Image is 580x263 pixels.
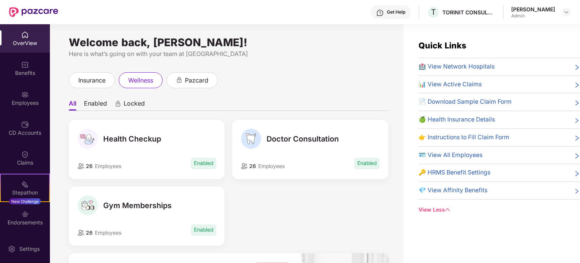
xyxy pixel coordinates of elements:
span: Enabled [354,158,380,169]
span: Employees [95,230,121,236]
img: svg+xml;base64,PHN2ZyBpZD0iSG9tZSIgeG1sbnM9Imh0dHA6Ly93d3cudzMub3JnLzIwMDAvc3ZnIiB3aWR0aD0iMjAiIG... [21,31,29,39]
span: Locked [124,100,145,110]
span: 🏥 View Network Hospitals [419,62,495,72]
div: Here is what’s going on with your team at [GEOGRAPHIC_DATA] [69,49,388,59]
div: animation [176,76,183,83]
div: View Less [419,206,580,214]
span: 🔑 HRMS Benefit Settings [419,168,490,177]
div: New Challenge [9,198,41,204]
div: Settings [17,245,42,253]
img: svg+xml;base64,PHN2ZyBpZD0iQ2xhaW0iIHhtbG5zPSJodHRwOi8vd3d3LnczLm9yZy8yMDAwL3N2ZyIgd2lkdGg9IjIwIi... [21,151,29,158]
img: Doctor Consultation [241,129,261,149]
div: Admin [511,13,555,19]
span: 26 [84,163,93,169]
div: Stepathon [1,189,49,196]
li: Enabled [84,100,107,110]
img: svg+xml;base64,PHN2ZyBpZD0iQmVuZWZpdHMiIHhtbG5zPSJodHRwOi8vd3d3LnczLm9yZy8yMDAwL3N2ZyIgd2lkdGg9Ij... [21,61,29,68]
span: right [574,117,580,124]
span: Quick Links [419,40,466,50]
img: employeeIcon [78,230,84,236]
span: 👉 Instructions to Fill Claim Form [419,133,509,142]
span: Enabled [191,224,216,236]
img: svg+xml;base64,PHN2ZyBpZD0iQ0RfQWNjb3VudHMiIGRhdGEtbmFtZT0iQ0QgQWNjb3VudHMiIHhtbG5zPSJodHRwOi8vd3... [21,121,29,128]
img: Gym Memberships [78,195,98,216]
img: employeeIcon [241,163,248,169]
span: T [431,8,436,17]
span: 26 [84,230,93,236]
span: 💎 View Affinity Benefits [419,186,487,195]
span: Employees [95,163,121,169]
span: right [574,81,580,89]
div: animation [115,100,121,107]
img: employeeIcon [78,163,84,169]
img: svg+xml;base64,PHN2ZyBpZD0iRHJvcGRvd24tMzJ4MzIiIHhtbG5zPSJodHRwOi8vd3d3LnczLm9yZy8yMDAwL3N2ZyIgd2... [563,9,569,15]
span: right [574,64,580,72]
span: 🪪 View All Employees [419,151,482,160]
span: 📊 View Active Claims [419,80,482,89]
span: 26 [248,163,256,169]
img: svg+xml;base64,PHN2ZyBpZD0iRW1wbG95ZWVzIiB4bWxucz0iaHR0cDovL3d3dy53My5vcmcvMjAwMC9zdmciIHdpZHRoPS... [21,91,29,98]
img: svg+xml;base64,PHN2ZyBpZD0iRW5kb3JzZW1lbnRzIiB4bWxucz0iaHR0cDovL3d3dy53My5vcmcvMjAwMC9zdmciIHdpZH... [21,210,29,218]
div: Get Help [387,9,405,15]
span: Gym Memberships [103,201,172,210]
span: pazcard [185,76,208,85]
span: Enabled [191,158,216,169]
div: TORINIT CONSULTING SERVICES PRIVATE LIMITED [442,9,495,16]
div: Welcome back, [PERSON_NAME]! [69,39,388,45]
span: right [574,170,580,177]
span: 📄 Download Sample Claim Form [419,97,512,107]
span: wellness [128,76,153,85]
img: Health Checkup [78,129,98,149]
span: right [574,187,580,195]
img: New Pazcare Logo [9,7,58,17]
span: right [574,152,580,160]
span: Health Checkup [103,134,161,143]
span: Doctor Consultation [267,134,339,143]
span: right [574,134,580,142]
div: [PERSON_NAME] [511,6,555,13]
span: right [574,99,580,107]
li: All [69,100,76,110]
span: insurance [78,76,105,85]
span: 🍏 Health Insurance Details [419,115,495,124]
span: down [445,207,450,212]
span: Employees [258,163,285,169]
img: svg+xml;base64,PHN2ZyBpZD0iSGVscC0zMngzMiIgeG1sbnM9Imh0dHA6Ly93d3cudzMub3JnLzIwMDAvc3ZnIiB3aWR0aD... [376,9,384,17]
img: svg+xml;base64,PHN2ZyBpZD0iU2V0dGluZy0yMHgyMCIgeG1sbnM9Imh0dHA6Ly93d3cudzMub3JnLzIwMDAvc3ZnIiB3aW... [8,245,16,253]
img: svg+xml;base64,PHN2ZyB4bWxucz0iaHR0cDovL3d3dy53My5vcmcvMjAwMC9zdmciIHdpZHRoPSIyMSIgaGVpZ2h0PSIyMC... [21,181,29,188]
